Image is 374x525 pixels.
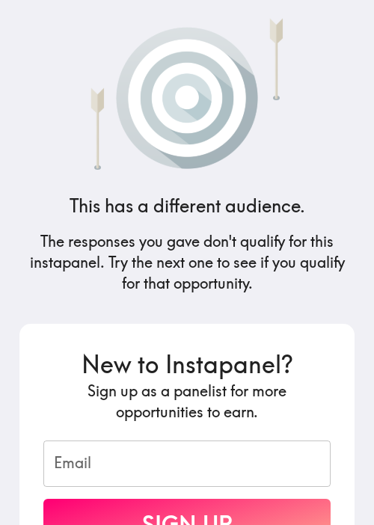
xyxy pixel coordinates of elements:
[54,12,320,170] img: Arrows that have missed a target.
[19,231,355,294] h5: The responses you gave don't qualify for this instapanel. Try the next one to see if you qualify ...
[70,194,305,219] h4: This has a different audience.
[43,348,331,381] h3: New to Instapanel?
[43,381,331,423] h5: Sign up as a panelist for more opportunities to earn.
